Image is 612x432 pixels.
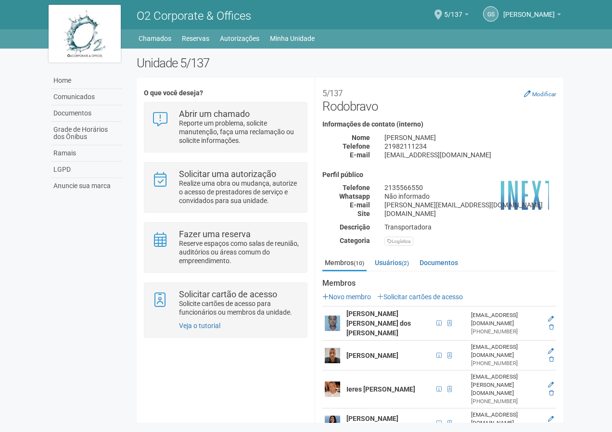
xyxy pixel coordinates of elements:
[179,229,251,239] strong: Fazer uma reserva
[325,348,340,363] img: user.png
[377,201,563,209] div: [PERSON_NAME][EMAIL_ADDRESS][DOMAIN_NAME]
[343,184,370,191] strong: Telefone
[51,105,122,122] a: Documentos
[350,201,370,209] strong: E-mail
[548,416,554,422] a: Editar membro
[352,134,370,141] strong: Nome
[325,381,340,397] img: user.png
[139,32,171,45] a: Chamados
[322,293,371,301] a: Novo membro
[49,5,121,63] img: logo.jpg
[354,260,364,267] small: (10)
[377,223,563,231] div: Transportadora
[548,316,554,322] a: Editar membro
[471,311,541,328] div: [EMAIL_ADDRESS][DOMAIN_NAME]
[322,255,367,271] a: Membros(10)
[549,324,554,330] a: Excluir membro
[137,56,563,70] h2: Unidade 5/137
[549,356,554,363] a: Excluir membro
[179,299,300,317] p: Solicite cartões de acesso para funcionários ou membros da unidade.
[471,328,541,336] div: [PHONE_NUMBER]
[357,210,370,217] strong: Site
[340,223,370,231] strong: Descrição
[322,279,556,288] strong: Membros
[144,89,307,97] h4: O que você deseja?
[339,192,370,200] strong: Whatsapp
[350,151,370,159] strong: E-mail
[471,373,541,397] div: [EMAIL_ADDRESS][PERSON_NAME][DOMAIN_NAME]
[444,1,462,18] span: 5/137
[501,171,549,219] img: business.png
[471,359,541,368] div: [PHONE_NUMBER]
[483,6,498,22] a: GS
[548,348,554,355] a: Editar membro
[471,411,541,427] div: [EMAIL_ADDRESS][DOMAIN_NAME]
[179,289,277,299] strong: Solicitar cartão de acesso
[471,343,541,359] div: [EMAIL_ADDRESS][DOMAIN_NAME]
[220,32,259,45] a: Autorizações
[377,192,563,201] div: Não informado
[548,381,554,388] a: Editar membro
[532,91,556,98] small: Modificar
[377,183,563,192] div: 2135566550
[179,179,300,205] p: Realize uma obra ou mudança, autorize o acesso de prestadores de serviço e convidados para sua un...
[51,122,122,145] a: Grade de Horários dos Ônibus
[346,415,398,432] strong: [PERSON_NAME] [PERSON_NAME]
[325,316,340,331] img: user.png
[137,9,251,23] span: O2 Corporate & Offices
[51,178,122,194] a: Anuncie sua marca
[51,73,122,89] a: Home
[322,85,556,114] h2: Rodobravo
[372,255,411,270] a: Usuários(2)
[444,12,469,20] a: 5/137
[503,12,561,20] a: [PERSON_NAME]
[322,171,556,178] h4: Perfil público
[179,119,300,145] p: Reporte um problema, solicite manutenção, faça uma reclamação ou solicite informações.
[346,310,411,337] strong: [PERSON_NAME] [PERSON_NAME] dos [PERSON_NAME]
[340,237,370,244] strong: Categoria
[377,151,563,159] div: [EMAIL_ADDRESS][DOMAIN_NAME]
[179,239,300,265] p: Reserve espaços como salas de reunião, auditórios ou áreas comum do empreendimento.
[152,290,299,317] a: Solicitar cartão de acesso Solicite cartões de acesso para funcionários ou membros da unidade.
[322,89,343,98] small: 5/137
[377,293,463,301] a: Solicitar cartões de acesso
[346,385,415,393] strong: Ieres [PERSON_NAME]
[343,142,370,150] strong: Telefone
[503,1,555,18] span: GILBERTO STIEBLER FILHO
[51,162,122,178] a: LGPD
[384,237,413,246] div: Logística
[377,133,563,142] div: [PERSON_NAME]
[524,90,556,98] a: Modificar
[322,121,556,128] h4: Informações de contato (interno)
[152,110,299,145] a: Abrir um chamado Reporte um problema, solicite manutenção, faça uma reclamação ou solicite inform...
[152,230,299,265] a: Fazer uma reserva Reserve espaços como salas de reunião, auditórios ou áreas comum do empreendime...
[549,390,554,396] a: Excluir membro
[377,209,563,218] div: [DOMAIN_NAME]
[402,260,409,267] small: (2)
[179,322,220,330] a: Veja o tutorial
[179,169,276,179] strong: Solicitar uma autorização
[270,32,315,45] a: Minha Unidade
[471,397,541,406] div: [PHONE_NUMBER]
[152,170,299,205] a: Solicitar uma autorização Realize uma obra ou mudança, autorize o acesso de prestadores de serviç...
[182,32,209,45] a: Reservas
[417,255,460,270] a: Documentos
[377,142,563,151] div: 21982111234
[179,109,250,119] strong: Abrir um chamado
[325,416,340,431] img: user.png
[51,145,122,162] a: Ramais
[51,89,122,105] a: Comunicados
[346,352,398,359] strong: [PERSON_NAME]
